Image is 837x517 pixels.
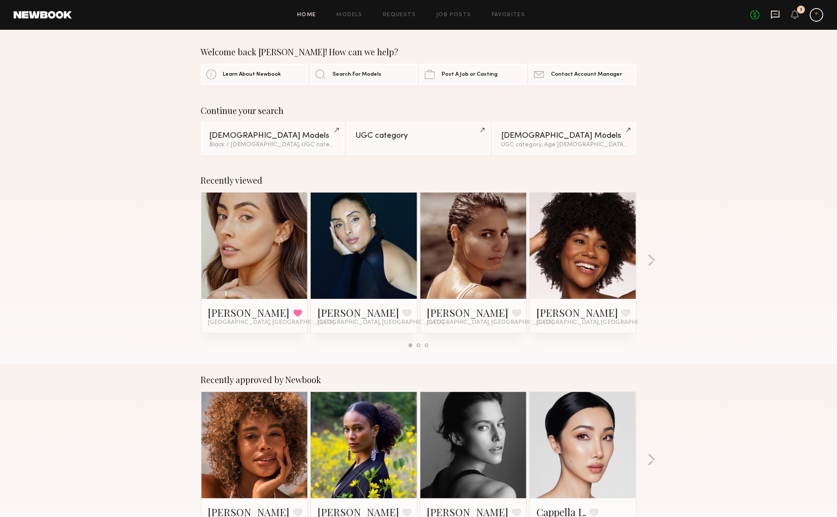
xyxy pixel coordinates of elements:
[201,47,636,57] div: Welcome back [PERSON_NAME]! How can we help?
[347,122,490,155] a: UGC category
[297,12,316,18] a: Home
[800,8,802,12] div: 1
[208,306,290,319] a: [PERSON_NAME]
[427,306,509,319] a: [PERSON_NAME]
[383,12,416,18] a: Requests
[427,319,554,326] span: [GEOGRAPHIC_DATA], [GEOGRAPHIC_DATA]
[210,132,336,140] div: [DEMOGRAPHIC_DATA] Models
[210,142,336,148] div: Black / [DEMOGRAPHIC_DATA], UGC category
[536,306,618,319] a: [PERSON_NAME]
[442,72,497,77] span: Post A Job or Casting
[201,64,308,85] a: Learn About Newbook
[551,72,622,77] span: Contact Account Manager
[201,122,344,155] a: [DEMOGRAPHIC_DATA] ModelsBlack / [DEMOGRAPHIC_DATA], UGC category
[337,12,363,18] a: Models
[223,72,281,77] span: Learn About Newbook
[208,319,335,326] span: [GEOGRAPHIC_DATA], [GEOGRAPHIC_DATA]
[201,375,636,385] div: Recently approved by Newbook
[318,319,444,326] span: [GEOGRAPHIC_DATA], [GEOGRAPHIC_DATA]
[501,132,627,140] div: [DEMOGRAPHIC_DATA] Models
[310,64,417,85] a: Search For Models
[420,64,527,85] a: Post A Job or Casting
[493,122,636,155] a: [DEMOGRAPHIC_DATA] ModelsUGC category, Age [DEMOGRAPHIC_DATA] y.o.
[436,12,471,18] a: Job Posts
[332,72,381,77] span: Search For Models
[529,64,636,85] a: Contact Account Manager
[201,175,636,185] div: Recently viewed
[318,306,399,319] a: [PERSON_NAME]
[492,12,525,18] a: Favorites
[355,132,482,140] div: UGC category
[501,142,627,148] div: UGC category, Age [DEMOGRAPHIC_DATA] y.o.
[201,105,636,116] div: Continue your search
[536,319,663,326] span: [GEOGRAPHIC_DATA], [GEOGRAPHIC_DATA]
